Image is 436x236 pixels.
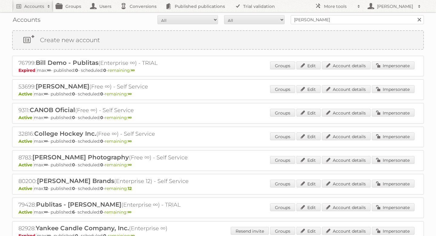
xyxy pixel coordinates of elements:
[270,85,295,93] a: Groups
[18,138,418,144] p: max: - published: - scheduled: -
[18,209,418,215] p: max: - published: - scheduled: -
[296,61,321,69] a: Edit
[296,203,321,211] a: Edit
[18,68,418,73] p: max: - published: - scheduled: -
[72,186,75,191] strong: 0
[372,180,415,188] a: Impersonate
[322,180,371,188] a: Account details
[36,201,121,208] span: Publitas - [PERSON_NAME]
[18,59,230,67] h2: 76799: (Enterprise ∞) - TRIAL
[72,91,75,97] strong: 0
[18,130,230,138] h2: 32816: (Free ∞) - Self Service
[375,3,415,9] h2: [PERSON_NAME]
[128,138,132,144] strong: ∞
[44,186,48,191] strong: 12
[18,91,418,97] p: max: - published: - scheduled: -
[100,186,103,191] strong: 0
[296,132,321,140] a: Edit
[296,156,321,164] a: Edit
[18,154,230,161] h2: 8783: (Free ∞) - Self Service
[127,209,131,215] strong: ∞
[322,227,371,235] a: Account details
[72,115,75,120] strong: 0
[30,106,75,114] span: CANOB Oficial
[270,61,295,69] a: Groups
[36,224,129,232] span: Yankee Candle Company, Inc.
[322,109,371,117] a: Account details
[18,115,418,120] p: max: - published: - scheduled: -
[18,186,418,191] p: max: - published: - scheduled: -
[18,138,34,144] span: Active
[108,68,135,73] span: remaining:
[18,68,37,73] span: Expired
[128,162,132,168] strong: ∞
[372,109,415,117] a: Impersonate
[18,224,230,232] h2: 82928: (Enterprise ∞)
[100,115,103,120] strong: 0
[34,130,96,137] span: College Hockey Inc.
[324,3,354,9] h2: More tools
[47,68,51,73] strong: ∞
[44,91,48,97] strong: ∞
[270,132,295,140] a: Groups
[100,162,103,168] strong: 0
[372,132,415,140] a: Impersonate
[103,68,106,73] strong: 0
[296,85,321,93] a: Edit
[372,203,415,211] a: Impersonate
[105,115,132,120] span: remaining:
[131,68,135,73] strong: ∞
[18,115,34,120] span: Active
[72,138,75,144] strong: 0
[44,138,48,144] strong: ∞
[36,83,89,90] span: [PERSON_NAME]
[322,85,371,93] a: Account details
[270,180,295,188] a: Groups
[13,31,423,49] a: Create new account
[128,115,132,120] strong: ∞
[104,209,131,215] span: remaining:
[322,132,371,140] a: Account details
[270,156,295,164] a: Groups
[322,156,371,164] a: Account details
[372,61,415,69] a: Impersonate
[105,186,132,191] span: remaining:
[372,156,415,164] a: Impersonate
[322,61,371,69] a: Account details
[100,138,103,144] strong: 0
[296,227,321,235] a: Edit
[128,91,132,97] strong: ∞
[231,227,269,235] a: Resend invite
[72,162,75,168] strong: 0
[105,91,132,97] span: remaining:
[18,91,34,97] span: Active
[72,209,75,215] strong: 6
[270,109,295,117] a: Groups
[270,203,295,211] a: Groups
[18,106,230,114] h2: 9311: (Free ∞) - Self Service
[296,180,321,188] a: Edit
[44,115,48,120] strong: ∞
[37,177,114,184] span: [PERSON_NAME] Brands
[100,91,103,97] strong: 0
[18,162,34,168] span: Active
[18,201,230,209] h2: 79428: (Enterprise ∞) - TRIAL
[105,138,132,144] span: remaining:
[322,203,371,211] a: Account details
[372,227,415,235] a: Impersonate
[296,109,321,117] a: Edit
[44,162,48,168] strong: ∞
[372,85,415,93] a: Impersonate
[270,227,295,235] a: Groups
[75,68,78,73] strong: 0
[18,177,230,185] h2: 80200: (Enterprise 12) - Self Service
[18,83,230,91] h2: 53699: (Free ∞) - Self Service
[100,209,103,215] strong: 0
[24,3,44,9] h2: Accounts
[36,59,98,66] span: Bill Demo - Publitas
[105,162,132,168] span: remaining:
[128,186,132,191] strong: 12
[32,154,129,161] span: [PERSON_NAME] Photography
[18,209,34,215] span: Active
[18,162,418,168] p: max: - published: - scheduled: -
